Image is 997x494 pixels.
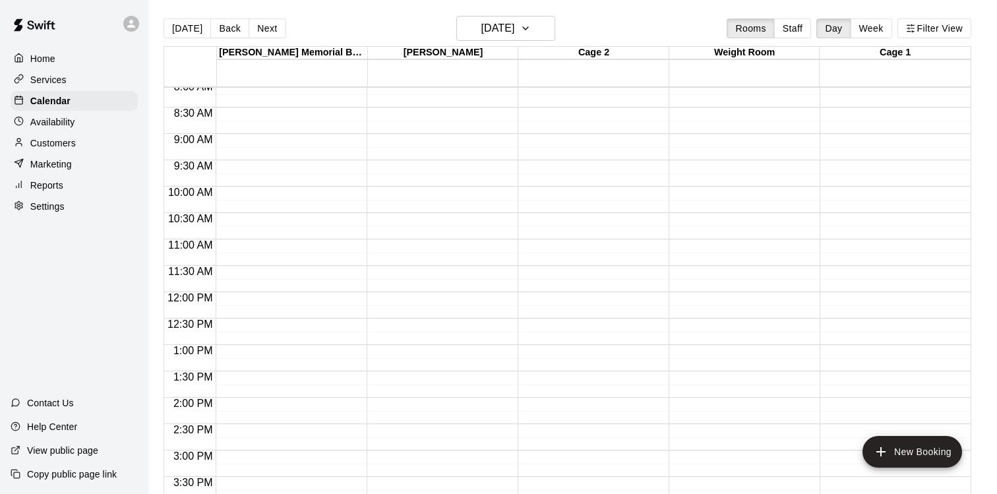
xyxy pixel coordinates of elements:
[11,91,138,111] a: Calendar
[30,52,55,65] p: Home
[727,18,774,38] button: Rooms
[217,47,368,59] div: [PERSON_NAME] Memorial Ballfield
[11,175,138,195] a: Reports
[171,134,216,145] span: 9:00 AM
[171,160,216,171] span: 9:30 AM
[669,47,820,59] div: Weight Room
[249,18,286,38] button: Next
[11,154,138,174] a: Marketing
[11,197,138,216] a: Settings
[11,112,138,132] a: Availability
[30,179,63,192] p: Reports
[774,18,812,38] button: Staff
[170,450,216,462] span: 3:00 PM
[30,200,65,213] p: Settings
[170,345,216,356] span: 1:00 PM
[165,213,216,224] span: 10:30 AM
[171,108,216,119] span: 8:30 AM
[30,115,75,129] p: Availability
[164,292,216,303] span: 12:00 PM
[11,133,138,153] a: Customers
[27,444,98,457] p: View public page
[897,18,971,38] button: Filter View
[27,420,77,433] p: Help Center
[165,266,216,277] span: 11:30 AM
[165,239,216,251] span: 11:00 AM
[30,73,67,86] p: Services
[210,18,249,38] button: Back
[170,398,216,409] span: 2:00 PM
[165,187,216,198] span: 10:00 AM
[27,468,117,481] p: Copy public page link
[170,477,216,488] span: 3:30 PM
[170,424,216,435] span: 2:30 PM
[164,319,216,330] span: 12:30 PM
[851,18,892,38] button: Week
[11,49,138,69] a: Home
[456,16,555,41] button: [DATE]
[164,18,211,38] button: [DATE]
[816,18,851,38] button: Day
[481,19,514,38] h6: [DATE]
[30,137,76,150] p: Customers
[170,371,216,383] span: 1:30 PM
[820,47,971,59] div: Cage 1
[27,396,74,410] p: Contact Us
[11,70,138,90] a: Services
[518,47,669,59] div: Cage 2
[862,436,962,468] button: add
[30,94,71,108] p: Calendar
[368,47,519,59] div: [PERSON_NAME]
[30,158,72,171] p: Marketing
